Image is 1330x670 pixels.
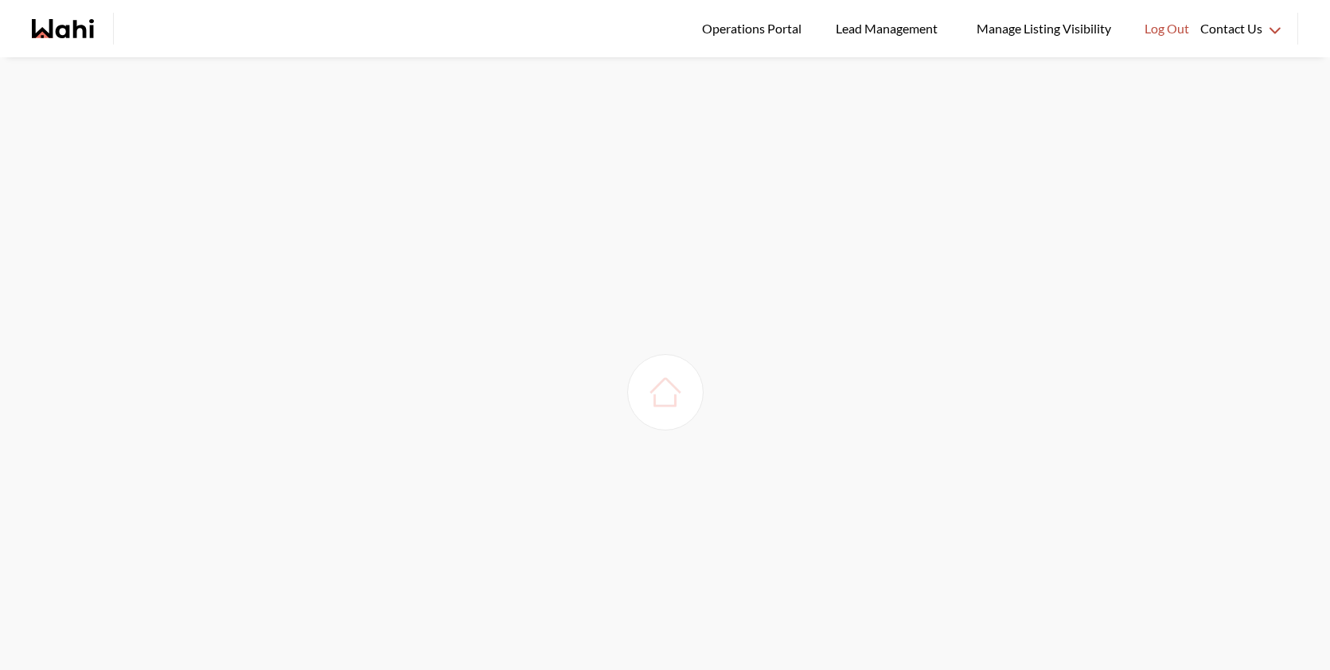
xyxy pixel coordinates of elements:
[836,18,943,39] span: Lead Management
[643,370,688,415] img: loading house image
[1145,18,1189,39] span: Log Out
[32,19,94,38] a: Wahi homepage
[972,18,1116,39] span: Manage Listing Visibility
[702,18,807,39] span: Operations Portal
